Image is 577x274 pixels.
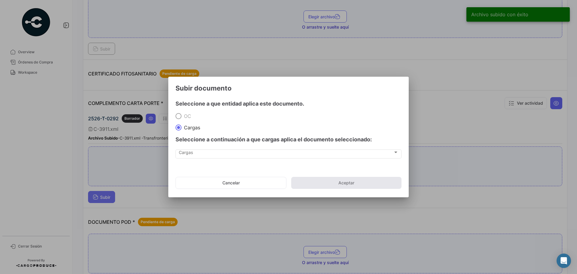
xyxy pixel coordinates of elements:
div: Abrir Intercom Messenger [557,254,571,268]
button: Cancelar [176,177,286,189]
h4: Seleccione a continuación a que cargas aplica el documento seleccionado: [176,135,401,144]
span: Cargas [182,125,200,131]
span: Cargas [179,151,393,156]
h3: Subir documento [176,84,401,92]
h4: Seleccione a que entidad aplica este documento. [176,100,401,108]
span: OC [182,113,191,119]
